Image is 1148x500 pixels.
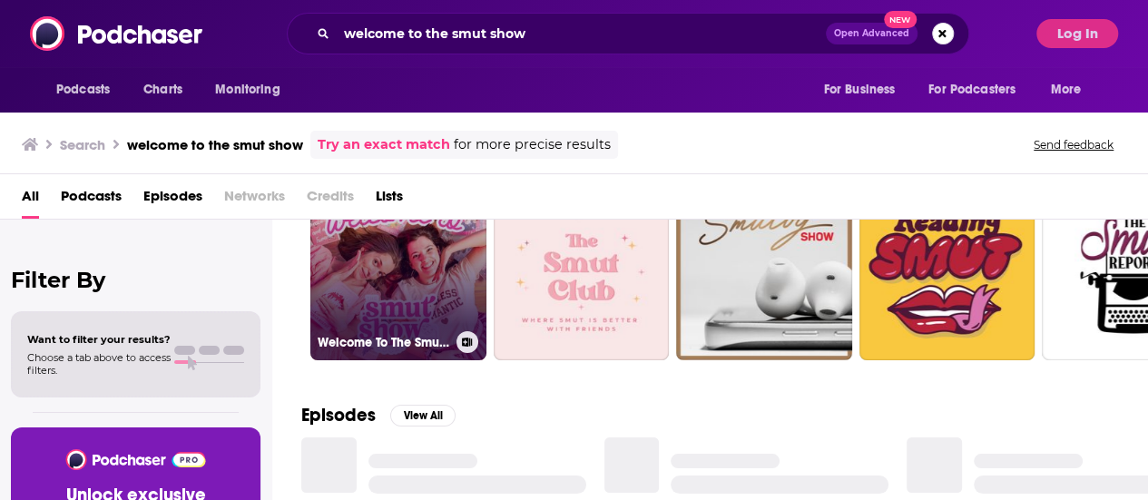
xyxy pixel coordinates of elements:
span: New [884,11,917,28]
span: For Podcasters [928,77,1016,103]
button: open menu [810,73,917,107]
h2: Episodes [301,404,376,426]
a: All [22,181,39,219]
span: Charts [143,77,182,103]
button: Log In [1036,19,1118,48]
span: Monitoring [215,77,280,103]
button: open menu [44,73,133,107]
h2: Filter By [11,267,260,293]
h3: Welcome To The Smut Show [318,335,449,350]
div: Search podcasts, credits, & more... [287,13,969,54]
span: For Business [823,77,895,103]
button: View All [390,405,456,426]
a: Episodes [143,181,202,219]
a: Podcasts [61,181,122,219]
a: Charts [132,73,193,107]
h3: Search [60,136,105,153]
span: Credits [307,181,354,219]
a: Welcome To The Smut Show [310,184,486,360]
a: Lists [376,181,403,219]
a: EpisodesView All [301,404,456,426]
button: Open AdvancedNew [826,23,917,44]
img: Podchaser - Follow, Share and Rate Podcasts [30,16,204,51]
button: open menu [202,73,303,107]
h3: welcome to the smut show [127,136,303,153]
button: open menu [1038,73,1104,107]
button: Send feedback [1028,137,1119,152]
input: Search podcasts, credits, & more... [337,19,826,48]
span: for more precise results [454,134,611,155]
span: Choose a tab above to access filters. [27,351,171,377]
span: Want to filter your results? [27,333,171,346]
img: Podchaser - Follow, Share and Rate Podcasts [64,449,207,470]
button: open menu [917,73,1042,107]
span: More [1051,77,1082,103]
a: Try an exact match [318,134,450,155]
span: Networks [224,181,285,219]
span: Podcasts [56,77,110,103]
span: Open Advanced [834,29,909,38]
